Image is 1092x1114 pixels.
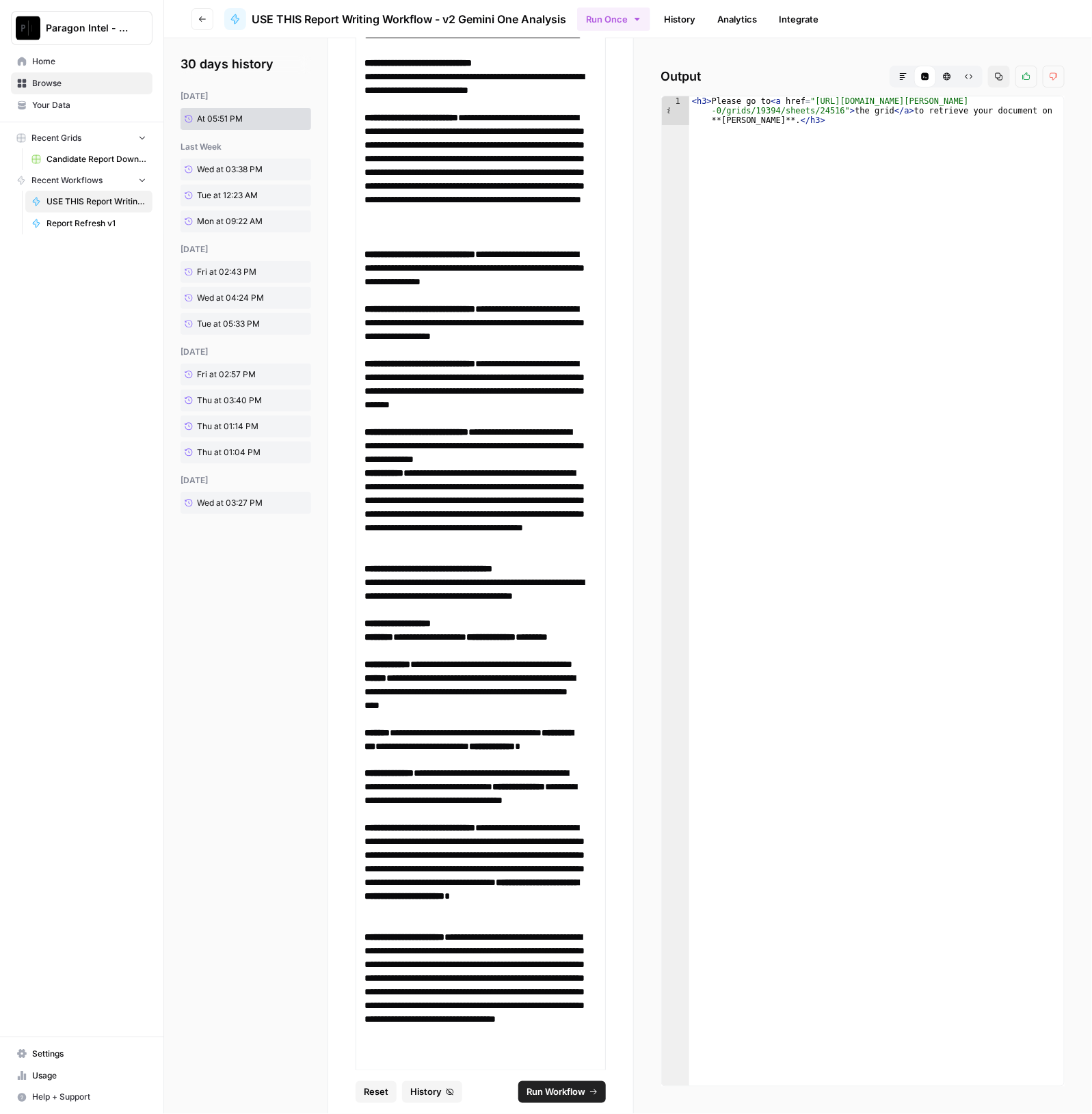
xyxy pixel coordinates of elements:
[181,159,282,180] a: Wed at 03:38 PM
[25,213,152,234] a: Report Refresh v1
[46,153,146,165] span: Candidate Report Download Sheet
[181,55,311,74] h2: 30 days history
[197,368,256,381] span: Fri at 02:57 PM
[197,189,258,202] span: Tue at 12:23 AM
[46,21,129,35] span: Paragon Intel - Bill / Ty / [PERSON_NAME] R&D
[527,1085,585,1099] span: Run Workflow
[32,55,146,68] span: Home
[197,446,261,459] span: Thu at 01:04 PM
[181,390,282,411] a: Thu at 03:40 PM
[181,474,311,487] div: [DATE]
[31,132,81,144] span: Recent Grids
[32,1091,146,1104] span: Help + Support
[197,266,256,278] span: Fri at 02:43 PM
[181,441,282,463] a: Thu at 01:04 PM
[181,261,282,283] a: Fri at 02:43 PM
[46,195,146,208] span: USE THIS Report Writing Workflow - v2 Gemini One Analysis
[181,141,311,153] div: last week
[518,1081,606,1103] button: Run Workflow
[356,1081,397,1103] button: Reset
[181,243,311,256] div: [DATE]
[11,11,152,45] button: Workspace: Paragon Intel - Bill / Ty / Colby R&D
[364,1085,388,1099] span: Reset
[661,66,1065,87] h2: Output
[32,1048,146,1060] span: Settings
[197,497,263,509] span: Wed at 03:27 PM
[197,163,263,176] span: Wed at 03:38 PM
[197,215,263,228] span: Mon at 09:22 AM
[11,128,152,148] button: Recent Grids
[11,1087,152,1109] button: Help + Support
[11,72,152,94] a: Browse
[709,8,765,30] a: Analytics
[410,1085,442,1099] span: History
[252,11,566,27] span: USE THIS Report Writing Workflow - v2 Gemini One Analysis
[25,148,152,170] a: Candidate Report Download Sheet
[11,94,152,116] a: Your Data
[181,492,282,514] a: Wed at 03:27 PM
[771,8,827,30] a: Integrate
[197,394,262,407] span: Thu at 03:40 PM
[181,210,282,232] a: Mon at 09:22 AM
[181,185,282,206] a: Tue at 12:23 AM
[197,113,243,125] span: At 05:51 PM
[181,90,311,103] div: [DATE]
[11,1065,152,1087] a: Usage
[31,174,103,187] span: Recent Workflows
[662,96,689,125] div: 1
[197,420,258,433] span: Thu at 01:14 PM
[181,313,282,335] a: Tue at 05:33 PM
[402,1081,462,1103] button: History
[181,108,282,130] a: At 05:51 PM
[656,8,704,30] a: History
[662,96,674,106] span: Info, read annotations row 1
[197,318,260,330] span: Tue at 05:33 PM
[181,346,311,358] div: [DATE]
[181,364,282,385] a: Fri at 02:57 PM
[32,77,146,90] span: Browse
[32,99,146,111] span: Your Data
[11,1043,152,1065] a: Settings
[181,287,282,309] a: Wed at 04:24 PM
[197,292,264,304] span: Wed at 04:24 PM
[25,191,152,213] a: USE THIS Report Writing Workflow - v2 Gemini One Analysis
[32,1070,146,1082] span: Usage
[181,416,282,437] a: Thu at 01:14 PM
[577,8,650,31] button: Run Once
[11,170,152,191] button: Recent Workflows
[16,16,40,40] img: Paragon Intel - Bill / Ty / Colby R&D Logo
[224,8,566,30] a: USE THIS Report Writing Workflow - v2 Gemini One Analysis
[46,217,146,230] span: Report Refresh v1
[11,51,152,72] a: Home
